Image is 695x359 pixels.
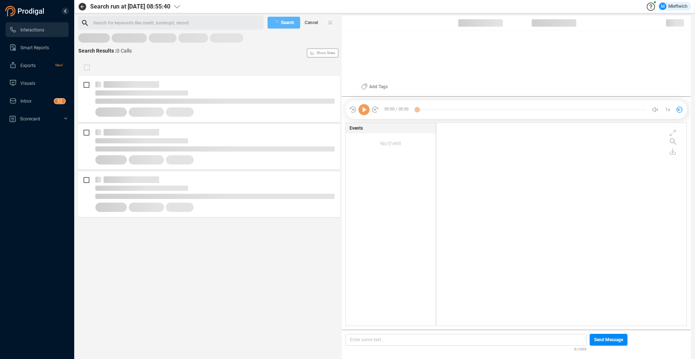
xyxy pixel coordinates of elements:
a: Inbox [9,93,63,108]
span: 0 Calls [117,48,132,54]
span: Cancel [305,17,318,29]
button: Show Stats [307,49,338,57]
div: Mleftwich [659,3,688,10]
li: Visuals [6,76,69,90]
a: Interactions [9,22,63,37]
span: Search Results : [78,48,117,54]
sup: 32 [54,99,65,104]
button: Send Message [590,334,627,346]
span: 1x [665,104,670,116]
button: Add Tags [357,81,392,93]
span: 00:00 / 00:00 [379,104,417,115]
span: Inbox [20,99,32,104]
span: New! [55,58,63,73]
span: 0/1000 [574,346,587,352]
span: Smart Reports [20,45,49,50]
p: 3 [57,99,60,106]
a: ExportsNew! [9,58,63,73]
li: Interactions [6,22,69,37]
span: Exports [20,63,36,68]
button: 1x [662,104,673,115]
span: Add Tags [369,81,388,93]
li: Smart Reports [6,40,69,55]
span: Show Stats [317,9,335,97]
span: Search run at [DATE] 08:55:40 [90,2,170,11]
div: grid [440,125,686,325]
img: prodigal-logo [5,6,46,16]
span: Interactions [20,27,44,33]
a: Visuals [9,76,63,90]
button: Cancel [300,17,322,29]
span: Send Message [594,334,623,346]
div: No Event [346,133,436,153]
p: 2 [60,99,62,106]
a: Smart Reports [9,40,63,55]
li: Inbox [6,93,69,108]
span: Visuals [20,81,35,86]
span: M [661,3,665,10]
span: Scorecard [20,116,40,122]
span: Events [350,125,363,132]
li: Exports [6,58,69,73]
